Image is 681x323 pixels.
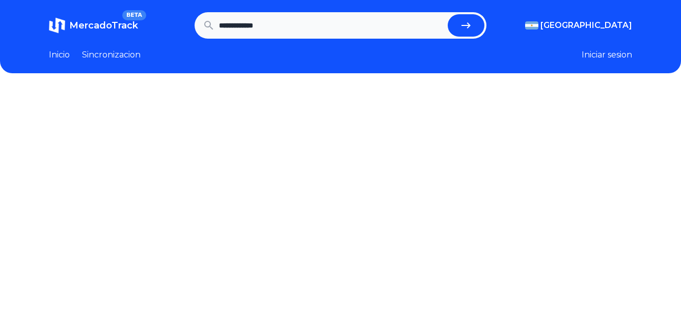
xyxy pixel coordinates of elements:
[69,20,138,31] span: MercadoTrack
[49,49,70,61] a: Inicio
[82,49,141,61] a: Sincronizacion
[525,21,538,30] img: Argentina
[122,10,146,20] span: BETA
[49,17,65,34] img: MercadoTrack
[525,19,632,32] button: [GEOGRAPHIC_DATA]
[49,17,138,34] a: MercadoTrackBETA
[540,19,632,32] span: [GEOGRAPHIC_DATA]
[582,49,632,61] button: Iniciar sesion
